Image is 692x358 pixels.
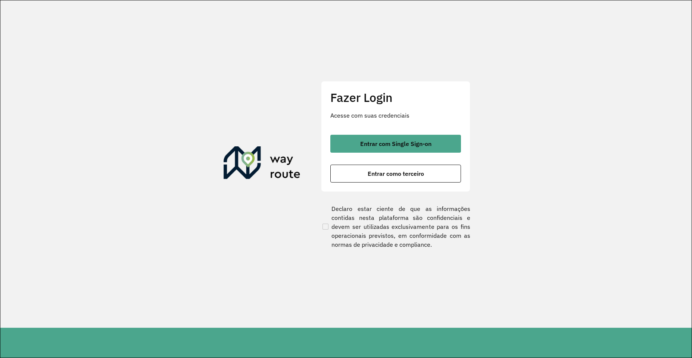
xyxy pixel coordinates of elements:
span: Entrar como terceiro [368,171,424,177]
span: Entrar com Single Sign-on [360,141,431,147]
button: button [330,135,461,153]
label: Declaro estar ciente de que as informações contidas nesta plataforma são confidenciais e devem se... [321,204,470,249]
p: Acesse com suas credenciais [330,111,461,120]
h2: Fazer Login [330,90,461,105]
img: Roteirizador AmbevTech [224,146,300,182]
button: button [330,165,461,183]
